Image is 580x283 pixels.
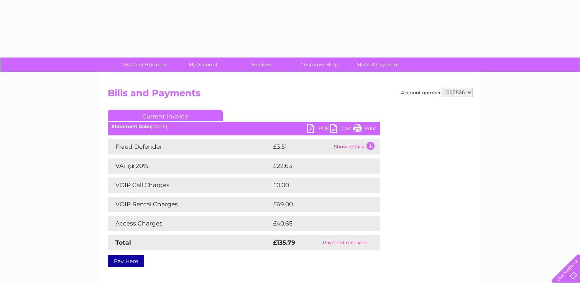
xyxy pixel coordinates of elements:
td: £40.65 [271,216,365,231]
strong: £135.79 [273,239,295,246]
a: PDF [307,124,330,135]
a: My Account [171,58,235,72]
a: Make A Payment [346,58,409,72]
div: Account number [401,88,473,97]
a: Current Invoice [108,110,223,121]
td: VOIP Call Charges [108,178,271,193]
td: £3.51 [271,139,332,155]
h2: Bills and Payments [108,88,473,102]
a: Pay Here [108,255,144,267]
a: Print [353,124,376,135]
td: Payment received [309,235,380,250]
a: CSV [330,124,353,135]
strong: Total [115,239,131,246]
a: Services [230,58,293,72]
td: Fraud Defender [108,139,271,155]
td: £22.63 [271,158,364,174]
div: [DATE] [108,124,380,129]
td: VAT @ 20% [108,158,271,174]
td: £0.00 [271,178,362,193]
td: VOIP Rental Charges [108,197,271,212]
a: Customer Help [288,58,351,72]
a: My Clear Business [113,58,176,72]
td: Show details [332,139,380,155]
td: £69.00 [271,197,365,212]
td: Access Charges [108,216,271,231]
b: Statement Date: [112,123,151,129]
